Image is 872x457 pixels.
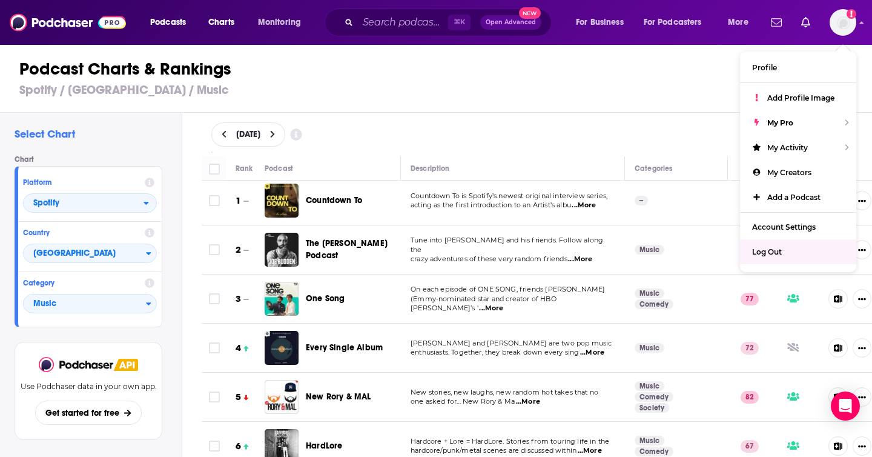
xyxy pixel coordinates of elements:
span: [GEOGRAPHIC_DATA] [24,244,146,264]
h1: Podcast Charts & Rankings [19,58,863,80]
span: My Activity [767,143,808,152]
button: open menu [719,13,764,32]
span: ...More [479,304,503,313]
h3: Spotify / [GEOGRAPHIC_DATA] / Music [19,82,863,98]
a: One Song [265,282,299,316]
button: Show More Button [853,436,871,456]
span: Toggle select row [209,392,220,402]
span: [DATE] [236,130,260,139]
div: Categories [635,161,672,176]
span: (Emmy-nominated star and creator of HBO [PERSON_NAME]’s ' [411,295,557,313]
img: New Rory & MAL [265,380,299,414]
a: Music [635,289,664,298]
img: Countdown To [265,184,299,218]
span: one asked for... New Rory & Ma [411,397,515,405]
span: ...More [578,446,602,456]
a: One Song [306,293,345,305]
span: ...More [580,348,604,358]
button: Get started for free [35,401,141,425]
input: Search podcasts, credits, & more... [358,13,448,32]
a: Comedy [635,392,673,402]
svg: Add a profile image [847,9,856,19]
span: Get started for free [45,408,119,418]
button: Show More Button [853,387,871,407]
a: Podchaser - Follow, Share and Rate Podcasts [10,11,126,34]
button: Categories [23,294,157,313]
span: crazy adventures of these very random friends [411,255,567,263]
button: open menu [249,13,317,32]
span: Toggle select row [209,441,220,452]
span: hardcore/punk/metal scenes are discussed within [411,446,576,455]
p: 82 [741,391,759,403]
a: Every Single Album [306,342,383,354]
span: ...More [516,397,540,407]
span: ...More [572,201,596,210]
h3: 6 [236,439,241,453]
span: [PERSON_NAME] and [PERSON_NAME] are two pop music [411,339,612,347]
a: The Joe Budden Podcast [265,233,299,267]
span: Spotify [33,199,59,207]
button: Open AdvancedNew [480,15,541,30]
p: 72 [741,342,759,354]
a: The [PERSON_NAME] Podcast [306,238,398,262]
span: Every Single Album [306,342,383,353]
div: Open Intercom Messenger [831,392,860,421]
span: Charts [208,14,234,31]
a: Show notifications dropdown [766,12,787,33]
button: open menu [636,13,719,32]
span: One Song [306,293,345,304]
img: Podchaser - Follow, Share and Rate Podcasts [39,357,114,372]
p: Use Podchaser data in your own app. [21,382,157,391]
span: For Business [576,14,624,31]
a: Charts [200,13,242,32]
button: Show More Button [853,338,871,358]
span: Podcasts [150,14,186,31]
div: Description [411,161,449,176]
h4: Chart [15,155,172,164]
span: HardLore [306,441,342,451]
span: Add Profile Image [767,93,834,102]
span: For Podcasters [644,14,702,31]
span: New [519,7,541,19]
button: Show More Button [853,240,871,259]
span: Logged in as BBRMusicGroup [830,9,856,36]
a: Comedy [635,299,673,309]
span: Toggle select row [209,244,220,255]
a: Society [635,403,669,413]
ul: Show profile menu [740,52,856,272]
h3: 2 [236,243,241,257]
a: Music [635,381,664,391]
button: open menu [567,13,639,32]
img: User Profile [830,9,856,36]
span: Account Settings [752,222,816,232]
span: On each episode of ONE SONG, friends [PERSON_NAME] [411,285,606,293]
h4: Country [23,228,140,237]
button: Show More Button [853,289,871,309]
h2: Platforms [23,193,157,213]
a: Countdown To [306,195,362,207]
h4: Category [23,279,140,287]
span: Tune into [PERSON_NAME] and his friends. Follow along the [411,236,603,254]
h4: Platform [23,178,140,187]
h3: 3 [236,292,241,306]
span: enthusiasts. Together, they break down every sing [411,348,579,356]
p: -- [635,196,648,205]
div: Rank [236,161,253,176]
span: New stories, new laughs, new random hot takes that no [411,388,598,396]
span: The [PERSON_NAME] Podcast [306,238,388,261]
span: Profile [752,63,777,72]
h3: 4 [236,341,241,355]
span: acting as the first introduction to an Artist’s albu [411,201,571,209]
img: Every Single Album [265,331,299,365]
span: Open Advanced [486,19,536,25]
h2: Select Chart [15,127,172,141]
a: Music [635,245,664,255]
div: Podcast [265,161,293,176]
span: Hardcore + Lore = HardLore. Stories from touring life in the [411,437,609,445]
span: My Creators [767,168,811,177]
